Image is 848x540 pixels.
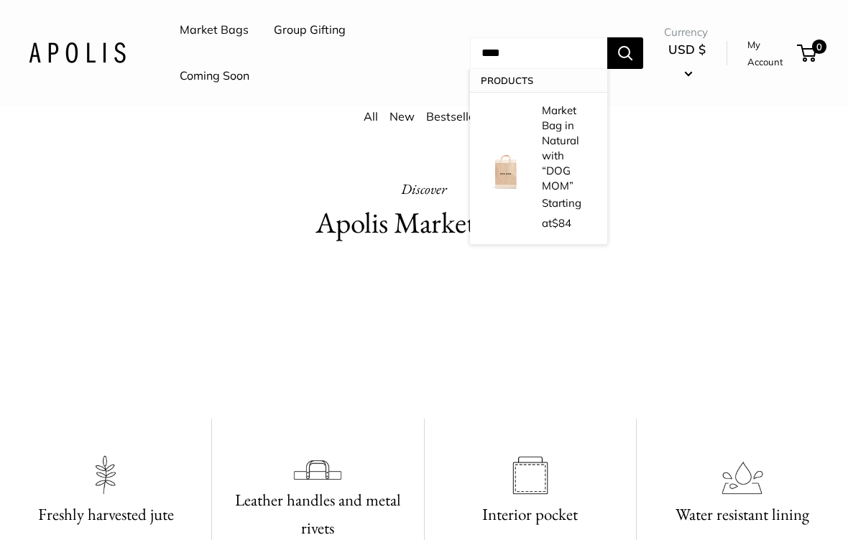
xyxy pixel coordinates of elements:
a: Bestsellers [426,109,485,124]
img: Apolis [29,42,126,63]
a: Market Bags [180,19,249,41]
a: Group Gifting [274,19,346,41]
img: Market Bag in Natural with “DOG MOM” [484,146,527,190]
h2: Apolis Market Bags [226,202,622,244]
span: 0 [812,39,826,54]
h3: Freshly harvested jute [17,501,194,529]
a: 0 [798,45,816,62]
button: Search [607,37,643,69]
h3: Water resistant lining [654,501,831,529]
input: Search... [470,37,607,69]
span: USD $ [668,42,706,57]
a: My Account [747,36,792,71]
span: Starting at [542,196,581,230]
a: All [364,109,378,124]
button: USD $ [664,38,710,84]
p: Discover [226,176,622,202]
span: Currency [664,22,710,42]
span: $84 [552,216,571,230]
a: Market Bag in Natural with “DOG MOM” Market Bag in Natural with “DOG MOM” Starting at$84 [470,92,607,244]
p: Market Bag in Natural with “DOG MOM” [542,103,593,193]
a: Coming Soon [180,65,249,87]
p: Products [470,69,607,92]
h3: Interior pocket [442,501,619,529]
a: New [390,109,415,124]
